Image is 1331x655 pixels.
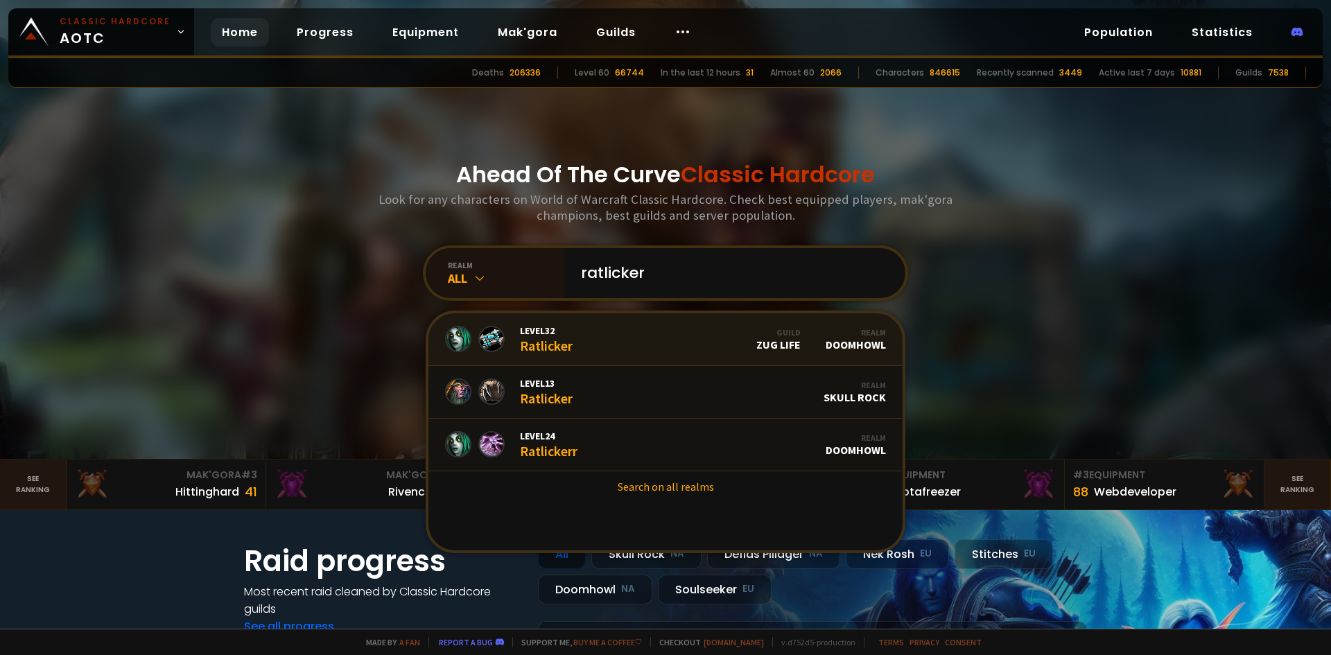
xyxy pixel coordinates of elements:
[67,460,266,509] a: Mak'Gora#3Hittinghard41
[670,547,684,561] small: NA
[824,380,886,390] div: Realm
[211,18,269,46] a: Home
[1024,547,1036,561] small: EU
[358,637,420,647] span: Made by
[573,637,642,647] a: Buy me a coffee
[448,270,564,286] div: All
[520,430,577,460] div: Ratlickerr
[1094,483,1176,500] div: Webdeveloper
[930,67,960,79] div: 846615
[175,483,239,500] div: Hittinghard
[920,547,932,561] small: EU
[8,8,194,55] a: Classic HardcoreAOTC
[615,67,644,79] div: 66744
[286,18,365,46] a: Progress
[520,377,573,407] div: Ratlicker
[538,539,586,569] div: All
[1059,67,1082,79] div: 3449
[621,582,635,596] small: NA
[60,15,171,49] span: AOTC
[520,430,577,442] span: Level 24
[428,419,903,471] a: Level24RatlickerrRealmDoomhowl
[1268,67,1289,79] div: 7538
[512,637,642,647] span: Support me,
[824,380,886,404] div: Skull Rock
[575,67,609,79] div: Level 60
[60,15,171,28] small: Classic Hardcore
[1264,460,1331,509] a: Seeranking
[591,539,702,569] div: Skull Rock
[746,67,754,79] div: 31
[756,327,801,351] div: Zug Life
[809,547,823,561] small: NA
[955,539,1053,569] div: Stitches
[658,575,772,604] div: Soulseeker
[650,637,764,647] span: Checkout
[772,637,855,647] span: v. d752d5 - production
[1099,67,1175,79] div: Active last 7 days
[245,482,257,501] div: 41
[826,433,886,443] div: Realm
[75,468,257,482] div: Mak'Gora
[1073,482,1088,501] div: 88
[865,460,1065,509] a: #2Equipment88Notafreezer
[707,539,840,569] div: Defias Pillager
[770,67,815,79] div: Almost 60
[878,637,904,647] a: Terms
[244,583,521,618] h4: Most recent raid cleaned by Classic Hardcore guilds
[428,313,903,366] a: Level32RatlickerGuildZug LifeRealmDoomhowl
[704,637,764,647] a: [DOMAIN_NAME]
[428,366,903,419] a: Level13RatlickerRealmSkull Rock
[381,18,470,46] a: Equipment
[873,468,1056,482] div: Equipment
[820,67,842,79] div: 2066
[826,327,886,351] div: Doomhowl
[520,324,573,354] div: Ratlicker
[510,67,541,79] div: 206336
[910,637,939,647] a: Privacy
[520,324,573,337] span: Level 32
[1073,18,1164,46] a: Population
[472,67,504,79] div: Deaths
[756,327,801,338] div: Guild
[977,67,1054,79] div: Recently scanned
[1073,468,1255,482] div: Equipment
[585,18,647,46] a: Guilds
[1181,67,1201,79] div: 10881
[1073,468,1089,482] span: # 3
[876,67,924,79] div: Characters
[487,18,568,46] a: Mak'gora
[456,158,875,191] h1: Ahead Of The Curve
[894,483,961,500] div: Notafreezer
[244,539,521,583] h1: Raid progress
[266,460,466,509] a: Mak'Gora#2Rivench100
[846,539,949,569] div: Nek'Rosh
[448,260,564,270] div: realm
[373,191,958,223] h3: Look for any characters on World of Warcraft Classic Hardcore. Check best equipped players, mak'g...
[1181,18,1264,46] a: Statistics
[1235,67,1262,79] div: Guilds
[681,159,875,190] span: Classic Hardcore
[826,327,886,338] div: Realm
[244,618,334,634] a: See all progress
[520,377,573,390] span: Level 13
[661,67,740,79] div: In the last 12 hours
[241,468,257,482] span: # 3
[275,468,457,482] div: Mak'Gora
[945,637,982,647] a: Consent
[538,575,652,604] div: Doomhowl
[399,637,420,647] a: a fan
[573,248,889,298] input: Search a character...
[388,483,432,500] div: Rivench
[428,471,903,502] a: Search on all realms
[742,582,754,596] small: EU
[826,433,886,457] div: Doomhowl
[1065,460,1264,509] a: #3Equipment88Webdeveloper
[439,637,493,647] a: Report a bug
